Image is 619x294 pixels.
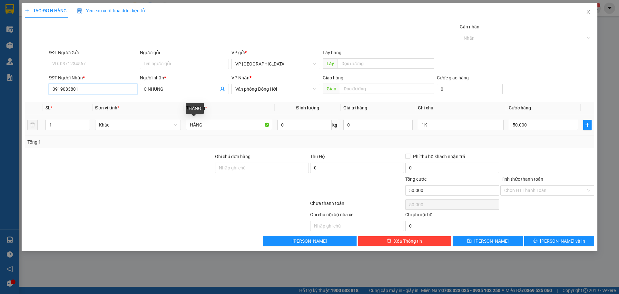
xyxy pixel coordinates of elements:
span: plus [25,8,29,13]
div: Người nhận [140,74,229,81]
input: 0 [343,120,413,130]
span: Phí thu hộ khách nhận trả [410,153,468,160]
span: Tổng cước [405,177,427,182]
input: Dọc đường [338,58,434,69]
input: Dọc đường [340,84,434,94]
div: HÀNG [186,103,204,114]
button: deleteXóa Thông tin [358,236,452,246]
button: Close [579,3,597,21]
input: Cước giao hàng [437,84,503,94]
label: Hình thức thanh toán [500,177,543,182]
th: Ghi chú [415,102,506,114]
span: Lấy hàng [323,50,341,55]
span: SL [45,105,51,110]
label: Ghi chú đơn hàng [215,154,251,159]
span: user-add [220,86,225,92]
span: plus [584,122,591,127]
input: Nhập ghi chú [310,221,404,231]
span: Lấy [323,58,338,69]
span: Khác [99,120,177,130]
button: delete [27,120,38,130]
span: [PERSON_NAME] [292,238,327,245]
span: Yêu cầu xuất hóa đơn điện tử [77,8,145,13]
button: [PERSON_NAME] [263,236,357,246]
span: Giao hàng [323,75,343,80]
input: Ghi chú đơn hàng [215,163,309,173]
span: delete [387,238,391,244]
div: SĐT Người Nhận [49,74,137,81]
span: VP Nhận [231,75,250,80]
div: Chi phí nội bộ [405,211,499,221]
span: TẠO ĐƠN HÀNG [25,8,67,13]
span: Giao [323,84,340,94]
span: Giá trị hàng [343,105,367,110]
span: Định lượng [296,105,319,110]
div: SĐT Người Gửi [49,49,137,56]
input: VD: Bàn, Ghế [186,120,272,130]
span: [PERSON_NAME] [474,238,509,245]
button: save[PERSON_NAME] [453,236,523,246]
label: Gán nhãn [460,24,479,29]
div: VP gửi [231,49,320,56]
img: icon [77,8,82,14]
button: printer[PERSON_NAME] và In [524,236,594,246]
span: close [586,9,591,15]
label: Cước giao hàng [437,75,469,80]
div: Chưa thanh toán [309,200,405,211]
span: VP Mỹ Đình [235,59,316,69]
div: Ghi chú nội bộ nhà xe [310,211,404,221]
div: Tổng: 1 [27,138,239,146]
span: Đơn vị tính [95,105,119,110]
span: printer [533,238,537,244]
button: plus [583,120,592,130]
span: Thu Hộ [310,154,325,159]
span: Xóa Thông tin [394,238,422,245]
span: Văn phòng Đồng Hới [235,84,316,94]
span: save [467,238,472,244]
span: kg [332,120,338,130]
div: Người gửi [140,49,229,56]
span: Cước hàng [509,105,531,110]
input: Ghi Chú [418,120,504,130]
span: [PERSON_NAME] và In [540,238,585,245]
